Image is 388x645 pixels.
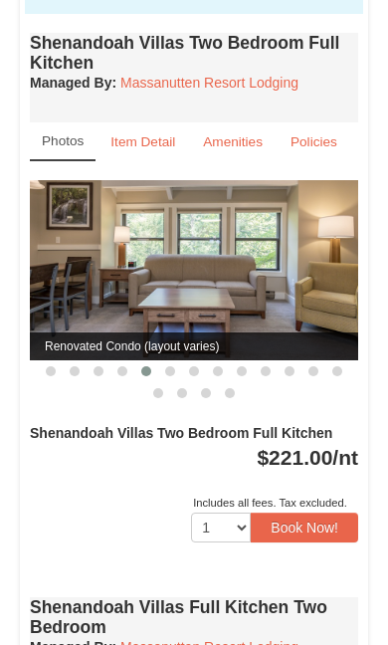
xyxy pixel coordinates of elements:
img: Renovated Condo (layout varies) [30,180,358,360]
button: Book Now! [251,513,358,542]
a: Item Detail [97,122,188,161]
span: Managed By [30,75,111,91]
a: Policies [278,122,350,161]
span: Renovated Condo (layout varies) [30,332,358,360]
small: Policies [291,134,337,149]
strong: $221.00 [257,446,358,469]
span: /nt [332,446,358,469]
small: Amenities [203,134,263,149]
small: Item Detail [110,134,175,149]
strong: Shenandoah Villas Two Bedroom Full Kitchen [30,425,332,441]
strong: : [30,75,116,91]
h4: Shenandoah Villas Full Kitchen Two Bedroom [30,597,358,637]
a: Amenities [190,122,276,161]
small: Photos [42,133,84,148]
a: Photos [30,122,96,161]
div: Includes all fees. Tax excluded. [30,493,358,513]
h4: Shenandoah Villas Two Bedroom Full Kitchen [30,33,358,73]
a: Massanutten Resort Lodging [120,75,298,91]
